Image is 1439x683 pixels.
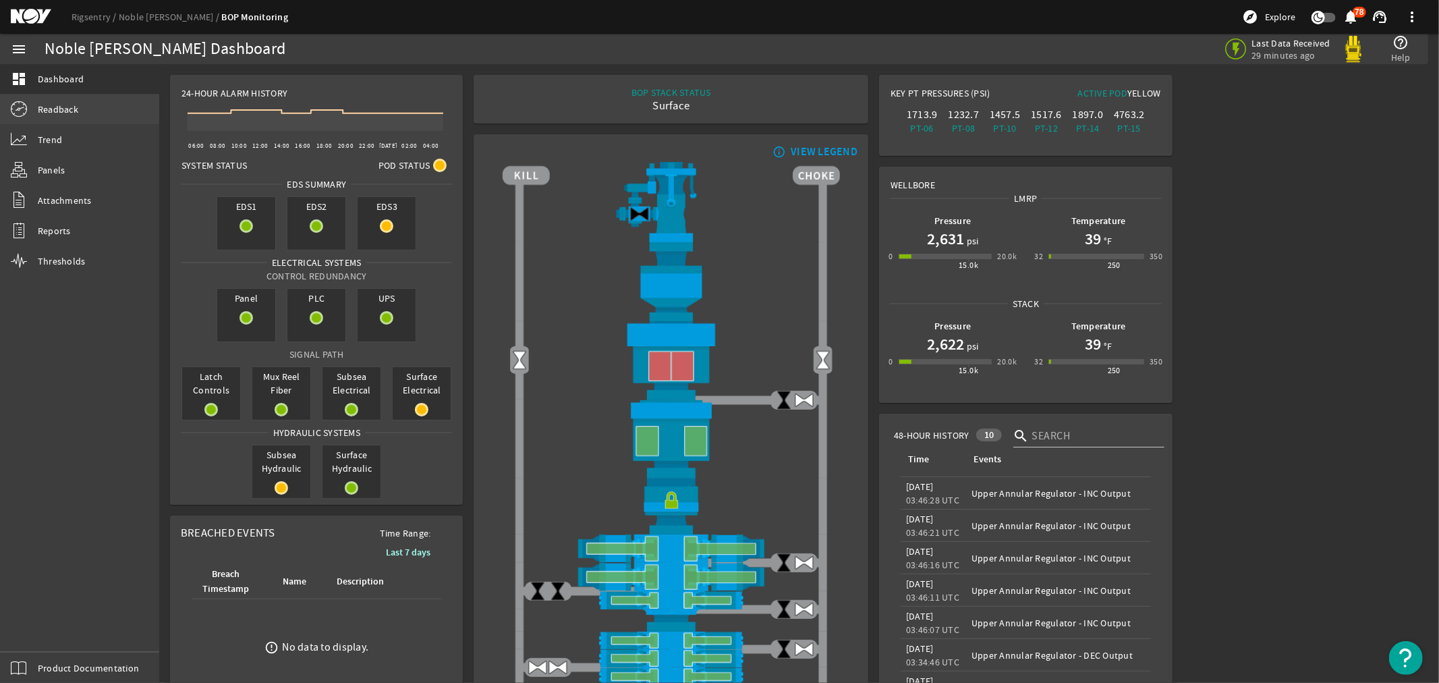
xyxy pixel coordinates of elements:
[906,481,934,493] legacy-datetime-component: [DATE]
[976,429,1003,441] div: 10
[503,479,840,534] img: RiserConnectorLock.png
[503,242,840,321] img: FlexJoint.png
[379,142,398,150] text: [DATE]
[217,289,275,308] span: Panel
[927,333,964,355] h1: 2,622
[210,142,225,150] text: 08:00
[971,551,1145,565] div: Upper Annular Regulator - INC Output
[971,649,1145,662] div: Upper Annular Regulator - DEC Output
[72,11,119,23] a: Rigsentry
[934,320,971,333] b: Pressure
[1252,37,1331,49] span: Last Data Received
[295,142,310,150] text: 16:00
[503,563,840,591] img: ShearRamOpen.png
[503,400,840,478] img: LowerAnnularOpen.png
[287,289,345,308] span: PLC
[1372,9,1388,25] mat-icon: support_agent
[971,584,1145,597] div: Upper Annular Regulator - INC Output
[959,258,978,272] div: 15.0k
[880,167,1171,192] div: Wellbore
[289,348,344,360] span: Signal Path
[906,545,934,557] legacy-datetime-component: [DATE]
[281,574,318,589] div: Name
[906,452,955,467] div: Time
[1034,355,1043,368] div: 32
[946,108,982,121] div: 1232.7
[322,367,380,400] span: Subsea Electrical
[1101,339,1112,353] span: °F
[1034,250,1043,263] div: 32
[1009,192,1042,205] span: LMRP
[503,632,840,650] img: PipeRamOpen.png
[267,256,366,269] span: Electrical Systems
[359,142,374,150] text: 22:00
[274,142,289,150] text: 14:00
[38,72,84,86] span: Dashboard
[393,367,451,400] span: Surface Electrical
[38,103,78,116] span: Readback
[997,250,1017,263] div: 20.0k
[987,108,1023,121] div: 1457.5
[934,215,971,227] b: Pressure
[971,519,1145,532] div: Upper Annular Regulator - INC Output
[401,142,417,150] text: 02:00
[1150,355,1162,368] div: 350
[794,390,814,410] img: ValveOpen.png
[906,643,934,655] legacy-datetime-component: [DATE]
[1111,108,1147,121] div: 4763.2
[11,41,27,57] mat-icon: menu
[1085,333,1101,355] h1: 39
[283,574,306,589] div: Name
[217,197,275,216] span: EDS1
[1393,34,1409,51] mat-icon: help_outline
[888,355,893,368] div: 0
[946,121,982,135] div: PT-08
[908,452,929,467] div: Time
[375,540,441,564] button: Last 7 days
[1108,258,1121,272] div: 250
[927,228,964,250] h1: 2,631
[335,574,396,589] div: Description
[1013,428,1029,444] i: search
[548,657,568,678] img: ValveOpen.png
[181,159,247,172] span: System Status
[1150,250,1162,263] div: 350
[959,364,978,377] div: 15.0k
[337,574,384,589] div: Description
[1070,121,1106,135] div: PT-14
[997,355,1017,368] div: 20.0k
[1340,36,1367,63] img: Yellowpod.svg
[906,559,959,571] legacy-datetime-component: 03:46:16 UTC
[1389,641,1423,675] button: Open Resource Center
[369,526,442,540] span: Time Range:
[119,11,222,23] a: Noble [PERSON_NAME]
[974,452,1001,467] div: Events
[906,624,959,636] legacy-datetime-component: 03:46:07 UTC
[1396,1,1428,33] button: more_vert
[528,581,548,601] img: ValveClose.png
[1242,9,1258,25] mat-icon: explore
[386,546,430,559] b: Last 7 days
[1008,297,1044,310] span: Stack
[322,445,380,478] span: Surface Hydraulic
[316,142,332,150] text: 18:00
[770,146,786,157] mat-icon: info_outline
[503,591,840,609] img: PipeRamOpen.png
[631,99,711,113] div: Surface
[1111,121,1147,135] div: PT-15
[182,367,240,400] span: Latch Controls
[38,224,71,238] span: Reports
[181,526,275,540] span: Breached Events
[38,661,139,675] span: Product Documentation
[813,350,833,370] img: Valve2Open.png
[891,86,1025,105] div: Key PT Pressures (PSI)
[1071,320,1126,333] b: Temperature
[423,142,439,150] text: 04:00
[1028,121,1064,135] div: PT-12
[1391,51,1411,64] span: Help
[509,350,530,370] img: Valve2Open.png
[38,194,92,207] span: Attachments
[38,133,62,146] span: Trend
[252,142,268,150] text: 12:00
[906,526,959,539] legacy-datetime-component: 03:46:21 UTC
